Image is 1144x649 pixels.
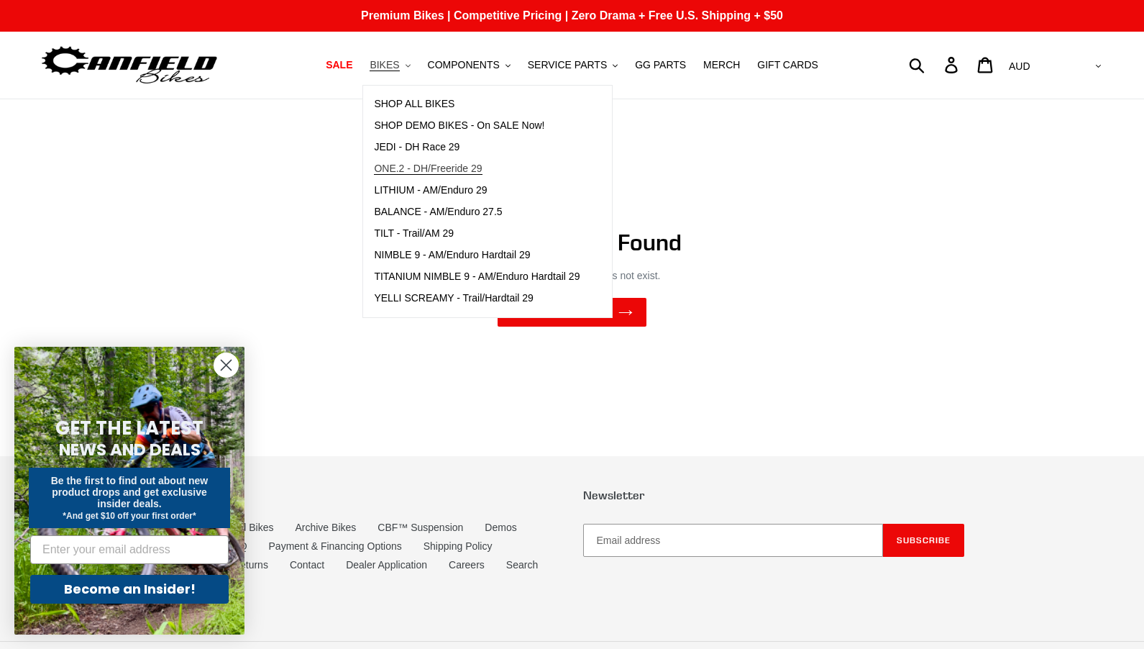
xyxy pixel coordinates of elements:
a: Archive Bikes [295,522,356,533]
span: NEWS AND DEALS [59,438,201,461]
button: Close dialog [214,353,239,378]
a: Payment & Financing Options [269,540,402,552]
p: Quick links [180,489,562,502]
a: BALANCE - AM/Enduro 27.5 [363,201,590,223]
a: MERCH [696,55,747,75]
span: YELLI SCREAMY - Trail/Hardtail 29 [374,292,534,304]
button: BIKES [362,55,417,75]
span: TITANIUM NIMBLE 9 - AM/Enduro Hardtail 29 [374,271,580,283]
span: BIKES [370,59,399,71]
a: Search [506,559,538,571]
p: Newsletter [583,489,964,502]
a: CBF™ Suspension [377,522,463,533]
a: TILT - Trail/AM 29 [363,223,590,245]
span: LITHIUM - AM/Enduro 29 [374,184,487,196]
a: Dealer Application [346,559,427,571]
a: Contact [290,559,324,571]
a: TITANIUM NIMBLE 9 - AM/Enduro Hardtail 29 [363,266,590,288]
img: Canfield Bikes [40,42,219,88]
span: Be the first to find out about new product drops and get exclusive insider deals. [51,475,209,509]
button: Subscribe [883,524,964,557]
p: The page you requested does not exist. [220,268,925,283]
span: BALANCE - AM/Enduro 27.5 [374,206,502,218]
h1: 404 Page Not Found [220,229,925,256]
a: GIFT CARDS [750,55,825,75]
span: SERVICE PARTS [528,59,607,71]
a: Demos [485,522,516,533]
a: ONE.2 - DH/Freeride 29 [363,158,590,180]
a: LITHIUM - AM/Enduro 29 [363,180,590,201]
span: JEDI - DH Race 29 [374,141,459,153]
span: TILT - Trail/AM 29 [374,227,454,240]
a: SALE [319,55,360,75]
a: SHOP ALL BIKES [363,94,590,115]
input: Search [917,49,953,81]
a: GG PARTS [628,55,693,75]
span: SHOP ALL BIKES [374,98,454,110]
a: Shipping Policy [424,540,493,552]
span: SHOP DEMO BIKES - On SALE Now! [374,119,544,132]
button: Become an Insider! [30,575,229,604]
span: SALE [326,59,352,71]
span: NIMBLE 9 - AM/Enduro Hardtail 29 [374,249,530,261]
button: SERVICE PARTS [521,55,625,75]
span: GG PARTS [635,59,686,71]
a: JEDI - DH Race 29 [363,137,590,158]
input: Email address [583,524,883,557]
span: GET THE LATEST [55,415,203,441]
span: COMPONENTS [428,59,500,71]
span: ONE.2 - DH/Freeride 29 [374,163,482,175]
a: SHOP DEMO BIKES - On SALE Now! [363,115,590,137]
input: Enter your email address [30,535,229,564]
span: *And get $10 off your first order* [63,511,196,521]
button: COMPONENTS [421,55,518,75]
a: YELLI SCREAMY - Trail/Hardtail 29 [363,288,590,309]
a: Careers [449,559,485,571]
span: GIFT CARDS [757,59,818,71]
span: Subscribe [897,535,951,545]
span: MERCH [703,59,740,71]
a: NIMBLE 9 - AM/Enduro Hardtail 29 [363,245,590,266]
